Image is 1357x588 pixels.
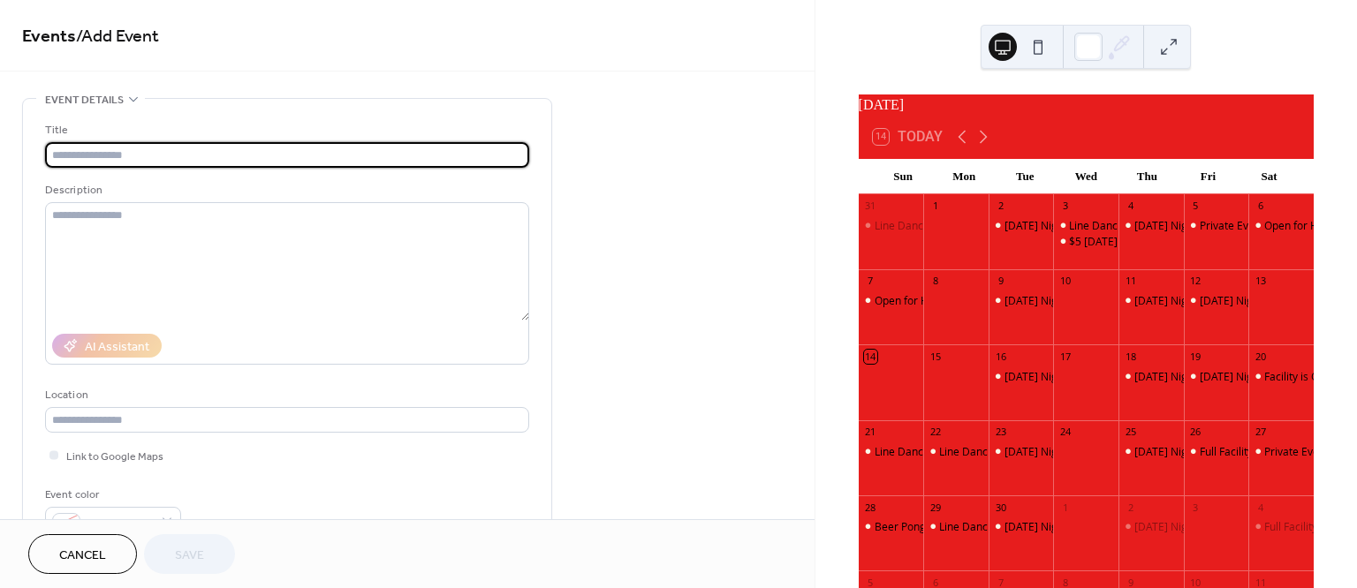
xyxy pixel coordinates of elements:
[22,19,76,54] a: Events
[864,350,877,363] div: 14
[28,534,137,574] button: Cancel
[1189,350,1202,363] div: 19
[923,519,989,534] div: Line Dancing 6 Week Session
[929,501,942,514] div: 29
[859,444,924,459] div: Line Dancing from 6pm - 9pm
[1134,369,1339,384] div: [DATE] Night League from 7pm - 10:30pm
[1189,426,1202,439] div: 26
[1248,519,1314,534] div: Full Facility Event from 5pm-9pm
[1124,350,1137,363] div: 18
[1248,369,1314,384] div: Facility is Open 2pm -10pm (No Party Availability)
[875,444,1020,459] div: Line Dancing from 6pm - 9pm
[1118,444,1184,459] div: Thursday Night League from 7pm - 10:30pm
[1118,218,1184,233] div: Thursday Night League from 7pm - 10:30pm
[45,181,526,200] div: Description
[994,350,1007,363] div: 16
[1124,501,1137,514] div: 2
[929,275,942,288] div: 8
[875,218,1020,233] div: Line Dancing from 6pm - 9pm
[1254,501,1267,514] div: 4
[859,293,924,308] div: Open for Hourly Play from 12pm - 6pm
[994,501,1007,514] div: 30
[1004,218,1217,233] div: [DATE] Night Switch Tournament at 7:30pm
[1118,369,1184,384] div: Thursday Night League from 7pm - 10:30pm
[864,501,877,514] div: 28
[1124,275,1137,288] div: 11
[45,386,526,404] div: Location
[929,350,942,363] div: 15
[994,426,1007,439] div: 23
[1056,159,1117,194] div: Wed
[1254,426,1267,439] div: 27
[76,19,159,54] span: / Add Event
[1004,369,1217,384] div: [DATE] Night Switch Tournament at 7:30pm
[1254,350,1267,363] div: 20
[1004,293,1217,308] div: [DATE] Night Switch Tournament at 7:30pm
[859,94,1314,116] div: [DATE]
[1248,218,1314,233] div: Open for Hourly Play from 2pm - 10pm
[875,519,963,534] div: Beer Pong at 9pm
[929,200,942,213] div: 1
[45,486,178,504] div: Event color
[1124,200,1137,213] div: 4
[1069,218,1214,233] div: Line Dancing 6 Week Lessons
[989,444,1054,459] div: Tuesday Night Switch Tournament at 7:30pm
[1239,159,1300,194] div: Sat
[873,159,934,194] div: Sun
[1058,275,1072,288] div: 10
[1117,159,1178,194] div: Thu
[939,444,1082,459] div: Line Dancing 6 Week Session
[59,547,106,565] span: Cancel
[45,121,526,139] div: Title
[1178,159,1239,194] div: Fri
[1004,519,1217,534] div: [DATE] Night Switch Tournament at 7:30pm
[929,426,942,439] div: 22
[989,369,1054,384] div: Tuesday Night Switch Tournament at 7:30pm
[994,200,1007,213] div: 2
[923,444,989,459] div: Line Dancing 6 Week Session
[1184,369,1249,384] div: Friday Night Rising Stars Beginner Switch Tournament at 7pm
[1189,501,1202,514] div: 3
[1189,200,1202,213] div: 5
[1189,275,1202,288] div: 12
[859,519,924,534] div: Beer Pong at 9pm
[1254,200,1267,213] div: 6
[989,293,1054,308] div: Tuesday Night Switch Tournament at 7:30pm
[864,426,877,439] div: 21
[1184,444,1249,459] div: Full Facility Event from 2pm - 4pm
[1254,275,1267,288] div: 13
[1118,519,1184,534] div: Thursday Night League from 7pm - 10:30pm
[1134,519,1339,534] div: [DATE] Night League from 7pm - 10:30pm
[989,519,1054,534] div: Tuesday Night Switch Tournament at 7:30pm
[1118,293,1184,308] div: Thursday Night League from 7pm - 10:30pm
[1004,444,1217,459] div: [DATE] Night Switch Tournament at 7:30pm
[1058,501,1072,514] div: 1
[1184,218,1249,233] div: Private Event from 6pm-9pm
[1124,426,1137,439] div: 25
[994,275,1007,288] div: 9
[864,275,877,288] div: 7
[1058,350,1072,363] div: 17
[1134,444,1339,459] div: [DATE] Night League from 7pm - 10:30pm
[939,519,1082,534] div: Line Dancing 6 Week Session
[1058,200,1072,213] div: 3
[864,200,877,213] div: 31
[1053,234,1118,249] div: $5 Wednesday from 6pm-9pm
[1134,218,1339,233] div: [DATE] Night League from 7pm - 10:30pm
[1058,426,1072,439] div: 24
[1053,218,1118,233] div: Line Dancing 6 Week Lessons
[45,91,124,109] span: Event details
[1200,218,1341,233] div: Private Event from 6pm-9pm
[1069,234,1194,249] div: $5 [DATE] from 6pm-9pm
[934,159,995,194] div: Mon
[859,218,924,233] div: Line Dancing from 6pm - 9pm
[995,159,1056,194] div: Tue
[989,218,1054,233] div: Tuesday Night Switch Tournament at 7:30pm
[1248,444,1314,459] div: Private Event 7pm - 10pm
[875,293,1065,308] div: Open for Hourly Play from 12pm - 6pm
[66,448,163,466] span: Link to Google Maps
[1134,293,1339,308] div: [DATE] Night League from 7pm - 10:30pm
[1184,293,1249,308] div: Friday Night Rising Stars Beginner Switch Tournament at 7pm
